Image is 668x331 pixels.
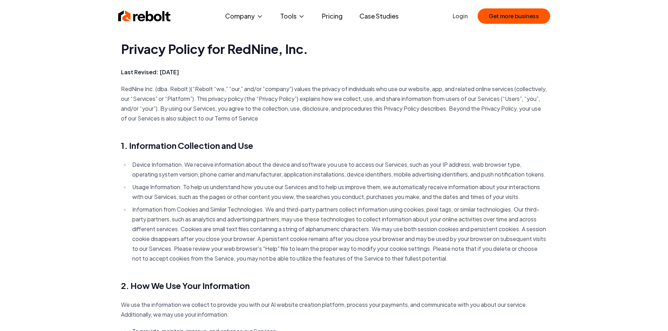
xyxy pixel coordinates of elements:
[354,9,404,23] a: Case Studies
[453,12,468,20] a: Login
[130,205,547,263] li: Information from Cookies and Similar Technologies. We and third-party partners collect informatio...
[121,140,547,151] h2: 1. Information Collection and Use
[316,9,348,23] a: Pricing
[121,84,547,123] p: RedNine Inc. (dba. Rebolt )(“Rebolt “we,” “our,” and/or “company”) values the privacy of individu...
[121,42,547,56] h1: Privacy Policy for RedNine, Inc.
[121,300,547,319] p: We use the information we collect to provide you with our AI website creation platform, process y...
[121,280,547,291] h2: 2. How We Use Your Information
[130,182,547,202] li: Usage Information. To help us understand how you use our Services and to help us improve them, we...
[130,160,547,179] li: Device Information. We receive information about the device and software you use to access our Se...
[220,9,269,23] button: Company
[478,8,550,24] button: Get more business
[275,9,311,23] button: Tools
[118,9,171,23] img: Rebolt Logo
[121,68,179,76] strong: Last Revised: [DATE]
